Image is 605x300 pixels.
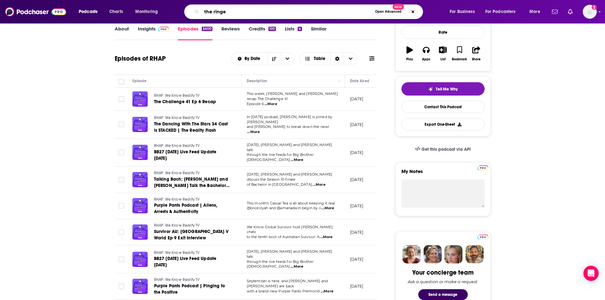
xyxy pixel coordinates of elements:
[410,142,476,157] a: Get this podcast via API
[154,283,225,295] span: Purple Pants Podcast | Pinging to the Positive
[350,283,364,289] p: [DATE]
[247,115,333,124] span: In [DATE] podcast, [PERSON_NAME] is joined by [PERSON_NAME]
[412,269,474,277] div: Your concierge team
[298,27,302,31] div: 4
[406,57,413,61] div: Play
[154,256,217,268] span: BB27 [DATE] Live Feed Update [DATE]
[247,91,338,101] span: This week, [PERSON_NAME] and [PERSON_NAME] recap The Challenge 41
[401,42,418,65] button: Play
[118,203,124,209] span: Toggle select row
[375,10,401,13] span: Open Advanced
[158,27,169,32] img: Podchaser Pro
[402,245,421,263] img: Sydney Profile
[154,143,200,148] span: RHAP: We Know Reality TV
[372,8,404,16] button: Open AdvancedNew
[131,7,166,17] button: open menu
[477,165,488,170] img: Podchaser Pro
[178,26,212,40] a: Episodes6400
[320,235,333,240] span: ...More
[247,259,314,269] span: through the live feeds for Big Brother [DEMOGRAPHIC_DATA]
[583,5,597,19] span: Logged in as lexieflood
[418,289,468,300] button: Send a message
[154,93,200,98] span: RHAP: We Know Reality TV
[268,27,276,31] div: 100
[154,250,200,255] span: RHAP: We Know Reality TV
[154,115,230,121] a: RHAP: We Know Reality TV
[247,152,314,162] span: through the live feeds for Big Brother [DEMOGRAPHIC_DATA]
[481,7,525,17] button: open menu
[450,7,475,16] span: For Business
[434,42,451,65] button: List
[247,172,333,182] span: [DATE], [PERSON_NAME] and [PERSON_NAME] discuss the Season 10 finale
[154,176,230,189] a: Talking Bach: [PERSON_NAME] and [PERSON_NAME] Talk the Bachelor in Paradise Season 10 Finale
[477,164,488,170] a: Pro website
[423,245,442,263] img: Barbara Profile
[477,234,488,240] a: Pro website
[247,124,329,129] span: and [PERSON_NAME] to break down the newl
[291,157,303,163] span: ...More
[247,130,260,135] span: ...More
[154,197,230,203] a: RHAP: We Know Reality TV
[247,201,336,205] span: This month’s Casual Tea is all about keeping it real.
[154,223,200,228] span: RHAP: We Know Reality TV
[311,26,326,40] a: Similar
[154,256,230,268] a: BB27 [DATE] Live Feed Update [DATE]
[247,143,333,152] span: [DATE], [PERSON_NAME] and [PERSON_NAME] talk
[247,289,320,293] span: with a brand-new Purple Pants Premoniti
[350,96,364,102] p: [DATE]
[154,99,230,105] a: The Challenge 41 Ep 6 Recap
[565,6,575,17] a: Show notifications dropdown
[247,225,333,234] span: We Know Global Survivor host [PERSON_NAME] chats
[221,26,240,40] a: Reviews
[336,77,343,85] button: Column Actions
[529,7,540,16] span: More
[232,57,267,61] button: open menu
[393,4,404,10] span: New
[350,203,364,209] p: [DATE]
[350,230,364,235] p: [DATE]
[247,235,319,239] span: to the tenth boot of Australian Survivor: A
[135,7,158,16] span: Monitoring
[265,102,277,107] span: ...More
[154,223,230,229] a: RHAP: We Know Reality TV
[109,7,123,16] span: Charts
[154,170,230,176] a: RHAP: We Know Reality TV
[465,245,484,263] img: Jon Profile
[436,87,458,92] span: Tell Me Why
[154,202,230,215] a: Purple Pants Podcast | Aliens, Arrests & Authenticity
[314,57,325,61] span: Table
[190,4,429,19] div: Search podcasts, credits, & more...
[468,42,484,65] button: Share
[154,121,228,133] span: The Dancing With The Stars 34 Cast is STACKED | The Reality Flash
[583,5,597,19] img: User Profile
[115,55,166,63] h1: Episodes of RHAP
[74,7,106,17] button: open menu
[118,122,124,127] span: Toggle select row
[154,149,217,161] span: BB27 [DATE] Live Feed Update [DATE]
[452,57,467,61] div: Bookmark
[247,206,321,210] span: @briceizyah and @amanadwin begin by o
[154,229,230,241] a: Survivor AU: [GEOGRAPHIC_DATA] V World Ep 9 Exit Interview
[132,77,147,85] div: Episode
[247,279,328,288] span: September is here, and [PERSON_NAME] and [PERSON_NAME] are back
[401,26,485,39] div: Rate
[444,245,463,263] img: Jules Profile
[401,118,485,130] button: Export One-Sheet
[154,283,230,296] a: Purple Pants Podcast | Pinging to the Positive
[583,5,597,19] button: Show profile menu
[118,96,124,102] span: Toggle select row
[118,257,124,262] span: Toggle select row
[154,143,230,149] a: RHAP: We Know Reality TV
[154,229,228,241] span: Survivor AU: [GEOGRAPHIC_DATA] V World Ep 9 Exit Interview
[281,53,294,65] button: open menu
[154,203,218,214] span: Purple Pants Podcast | Aliens, Arrests & Authenticity
[154,277,200,282] span: RHAP: We Know Reality TV
[330,53,344,65] div: Sort Direction
[154,177,230,195] span: Talking Bach: [PERSON_NAME] and [PERSON_NAME] Talk the Bachelor in Paradise Season 10 Finale
[231,52,294,65] h2: Choose List sort
[299,52,358,65] button: Choose View
[115,26,129,40] a: About
[350,177,364,182] p: [DATE]
[118,283,124,289] span: Toggle select row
